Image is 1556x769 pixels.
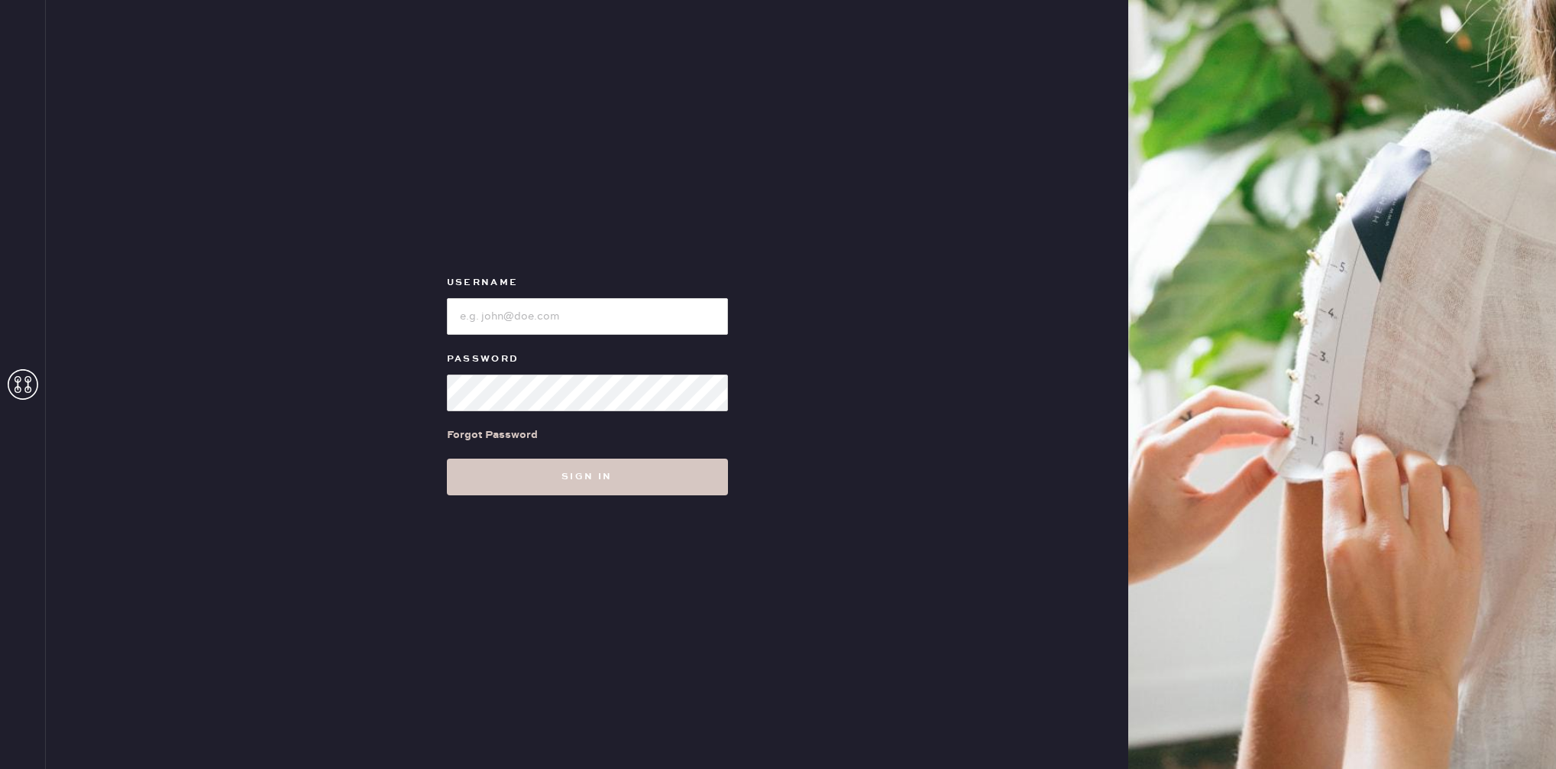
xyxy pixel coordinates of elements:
[447,298,728,335] input: e.g. john@doe.com
[447,459,728,495] button: Sign in
[447,411,538,459] a: Forgot Password
[447,427,538,443] div: Forgot Password
[447,350,728,368] label: Password
[447,274,728,292] label: Username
